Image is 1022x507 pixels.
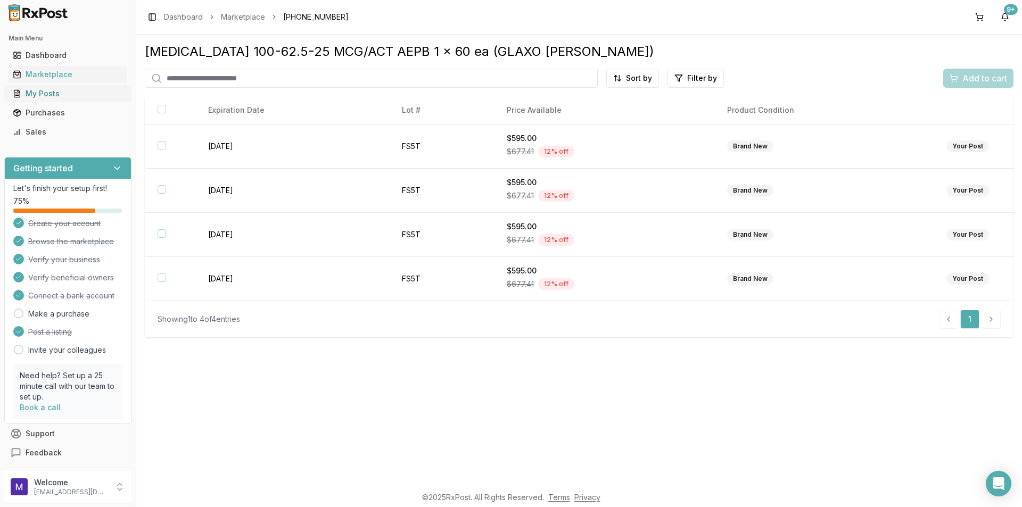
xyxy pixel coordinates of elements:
p: Welcome [34,477,108,488]
span: [PHONE_NUMBER] [283,12,349,22]
td: [DATE] [195,124,390,169]
nav: pagination [939,310,1001,329]
span: 75 % [13,196,29,206]
div: $595.00 [507,265,702,276]
th: Price Available [494,96,714,124]
button: Sales [4,123,131,140]
span: Browse the marketplace [28,236,114,247]
button: Feedback [4,443,131,462]
div: 9+ [1004,4,1018,15]
a: Dashboard [9,46,127,65]
div: Your Post [946,229,989,240]
p: [EMAIL_ADDRESS][DOMAIN_NAME] [34,488,108,496]
p: Need help? Set up a 25 minute call with our team to set up. [20,370,116,402]
a: Sales [9,122,127,142]
div: Brand New [727,273,773,285]
span: $677.41 [507,146,534,157]
span: $677.41 [507,279,534,289]
div: Your Post [946,185,989,196]
th: Lot # [389,96,493,124]
div: 12 % off [538,278,574,290]
div: $595.00 [507,177,702,188]
div: My Posts [13,88,123,99]
a: Terms [548,493,570,502]
a: Marketplace [221,12,265,22]
span: Connect a bank account [28,290,114,301]
a: Marketplace [9,65,127,84]
div: Brand New [727,185,773,196]
div: Dashboard [13,50,123,61]
div: Marketplace [13,69,123,80]
a: My Posts [9,84,127,103]
button: Support [4,424,131,443]
td: FS5T [389,213,493,257]
span: Post a listing [28,327,72,337]
button: Marketplace [4,66,131,83]
a: Purchases [9,103,127,122]
h3: Getting started [13,162,73,174]
span: Sort by [626,73,652,84]
span: Create your account [28,218,101,229]
button: Purchases [4,104,131,121]
div: $595.00 [507,221,702,232]
div: Purchases [13,107,123,118]
button: 9+ [996,9,1013,26]
div: 12 % off [538,146,574,157]
div: 12 % off [538,190,574,202]
div: $595.00 [507,133,702,144]
h2: Main Menu [9,34,127,43]
td: FS5T [389,257,493,301]
th: Expiration Date [195,96,390,124]
div: Your Post [946,273,989,285]
td: [DATE] [195,169,390,213]
th: Product Condition [714,96,934,124]
span: $677.41 [507,235,534,245]
a: Book a call [20,403,61,412]
div: [MEDICAL_DATA] 100-62.5-25 MCG/ACT AEPB 1 x 60 ea (GLAXO [PERSON_NAME]) [145,43,1013,60]
button: My Posts [4,85,131,102]
td: FS5T [389,169,493,213]
td: [DATE] [195,213,390,257]
td: [DATE] [195,257,390,301]
button: Dashboard [4,47,131,64]
p: Let's finish your setup first! [13,183,122,194]
span: $677.41 [507,190,534,201]
span: Feedback [26,447,62,458]
button: Sort by [606,69,659,88]
nav: breadcrumb [164,12,349,22]
div: 12 % off [538,234,574,246]
span: Verify your business [28,254,100,265]
div: Brand New [727,140,773,152]
img: User avatar [11,478,28,495]
div: Brand New [727,229,773,240]
a: Make a purchase [28,309,89,319]
a: Privacy [574,493,600,502]
div: Sales [13,127,123,137]
span: Verify beneficial owners [28,272,114,283]
img: RxPost Logo [4,4,72,21]
div: Your Post [946,140,989,152]
span: Filter by [687,73,717,84]
div: Showing 1 to 4 of 4 entries [158,314,240,325]
td: FS5T [389,124,493,169]
a: Invite your colleagues [28,345,106,355]
a: Dashboard [164,12,203,22]
a: 1 [960,310,979,329]
button: Filter by [667,69,724,88]
div: Open Intercom Messenger [986,471,1011,496]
